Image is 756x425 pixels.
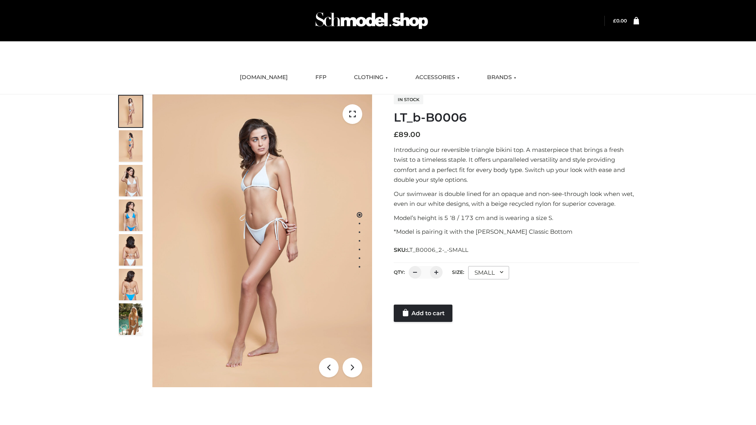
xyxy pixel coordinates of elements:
[394,305,452,322] a: Add to cart
[452,269,464,275] label: Size:
[119,96,143,127] img: ArielClassicBikiniTop_CloudNine_AzureSky_OW114ECO_1-scaled.jpg
[313,5,431,36] img: Schmodel Admin 964
[119,130,143,162] img: ArielClassicBikiniTop_CloudNine_AzureSky_OW114ECO_2-scaled.jpg
[309,69,332,86] a: FFP
[409,69,465,86] a: ACCESSORIES
[394,213,639,223] p: Model’s height is 5 ‘8 / 173 cm and is wearing a size S.
[613,18,627,24] bdi: 0.00
[394,245,469,255] span: SKU:
[613,18,616,24] span: £
[119,303,143,335] img: Arieltop_CloudNine_AzureSky2.jpg
[394,130,398,139] span: £
[613,18,627,24] a: £0.00
[234,69,294,86] a: [DOMAIN_NAME]
[394,269,405,275] label: QTY:
[394,227,639,237] p: *Model is pairing it with the [PERSON_NAME] Classic Bottom
[394,111,639,125] h1: LT_b-B0006
[119,269,143,300] img: ArielClassicBikiniTop_CloudNine_AzureSky_OW114ECO_8-scaled.jpg
[119,165,143,196] img: ArielClassicBikiniTop_CloudNine_AzureSky_OW114ECO_3-scaled.jpg
[394,189,639,209] p: Our swimwear is double lined for an opaque and non-see-through look when wet, even in our white d...
[407,246,468,253] span: LT_B0006_2-_-SMALL
[152,94,372,387] img: ArielClassicBikiniTop_CloudNine_AzureSky_OW114ECO_1
[348,69,394,86] a: CLOTHING
[119,200,143,231] img: ArielClassicBikiniTop_CloudNine_AzureSky_OW114ECO_4-scaled.jpg
[119,234,143,266] img: ArielClassicBikiniTop_CloudNine_AzureSky_OW114ECO_7-scaled.jpg
[394,130,421,139] bdi: 89.00
[394,95,423,104] span: In stock
[468,266,509,279] div: SMALL
[394,145,639,185] p: Introducing our reversible triangle bikini top. A masterpiece that brings a fresh twist to a time...
[481,69,522,86] a: BRANDS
